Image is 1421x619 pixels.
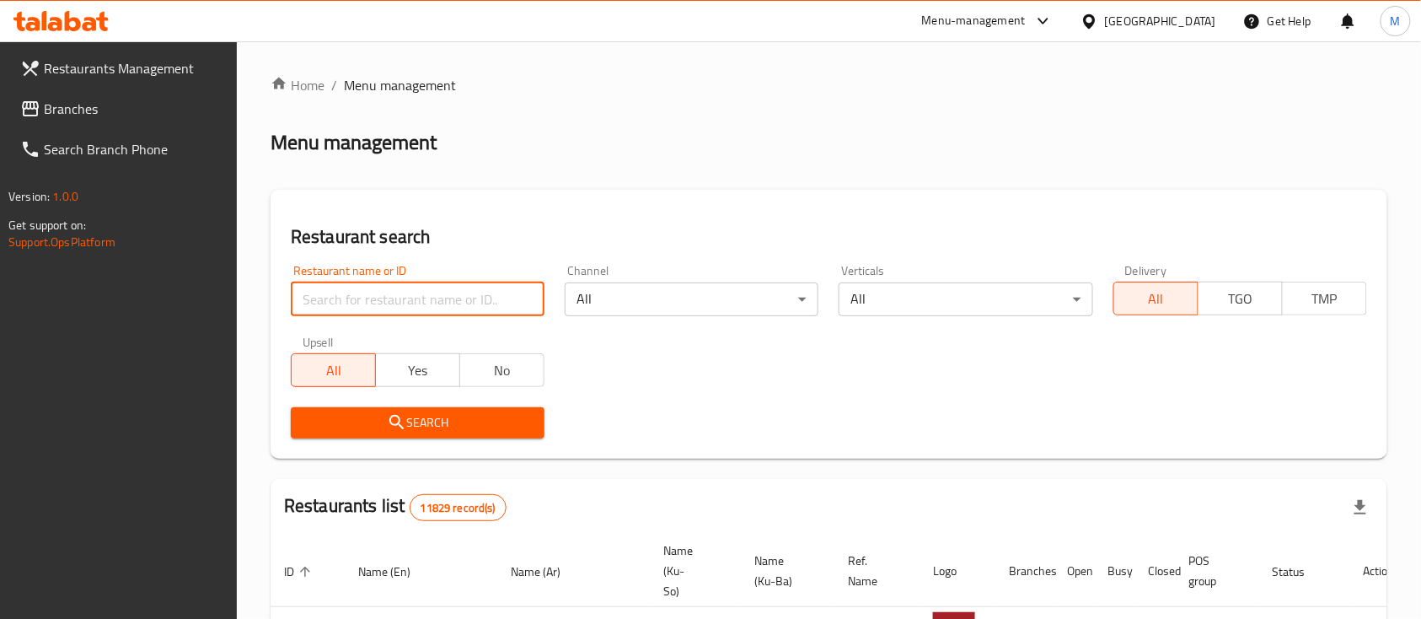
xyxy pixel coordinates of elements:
[383,358,453,383] span: Yes
[839,283,1092,316] div: All
[1350,536,1408,607] th: Action
[304,412,531,433] span: Search
[1054,536,1095,607] th: Open
[1135,536,1176,607] th: Closed
[754,551,814,591] span: Name (Ku-Ba)
[8,186,50,207] span: Version:
[565,283,818,316] div: All
[291,353,376,387] button: All
[1205,287,1276,311] span: TGO
[8,214,86,236] span: Get support on:
[1121,287,1192,311] span: All
[663,541,721,601] span: Name (Ku-So)
[303,336,334,348] label: Upsell
[1391,12,1401,30] span: M
[1198,282,1283,315] button: TGO
[410,500,506,516] span: 11829 record(s)
[410,494,507,521] div: Total records count
[298,358,369,383] span: All
[52,186,78,207] span: 1.0.0
[1340,487,1381,528] div: Export file
[7,48,238,89] a: Restaurants Management
[271,75,324,95] a: Home
[44,139,224,159] span: Search Branch Phone
[920,536,995,607] th: Logo
[291,283,544,316] input: Search for restaurant name or ID..
[7,89,238,129] a: Branches
[1095,536,1135,607] th: Busy
[1282,282,1367,315] button: TMP
[922,11,1026,31] div: Menu-management
[291,224,1367,250] h2: Restaurant search
[995,536,1054,607] th: Branches
[271,75,1387,95] nav: breadcrumb
[1125,265,1167,277] label: Delivery
[848,551,899,591] span: Ref. Name
[284,493,507,521] h2: Restaurants list
[1113,282,1198,315] button: All
[511,562,582,582] span: Name (Ar)
[284,562,316,582] span: ID
[44,99,224,119] span: Branches
[375,353,460,387] button: Yes
[271,129,437,156] h2: Menu management
[459,353,544,387] button: No
[8,231,115,253] a: Support.OpsPlatform
[358,562,432,582] span: Name (En)
[1273,562,1327,582] span: Status
[1189,551,1239,591] span: POS group
[7,129,238,170] a: Search Branch Phone
[44,58,224,78] span: Restaurants Management
[1290,287,1360,311] span: TMP
[1105,12,1216,30] div: [GEOGRAPHIC_DATA]
[291,407,544,439] button: Search
[331,75,337,95] li: /
[467,358,538,383] span: No
[344,75,456,95] span: Menu management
